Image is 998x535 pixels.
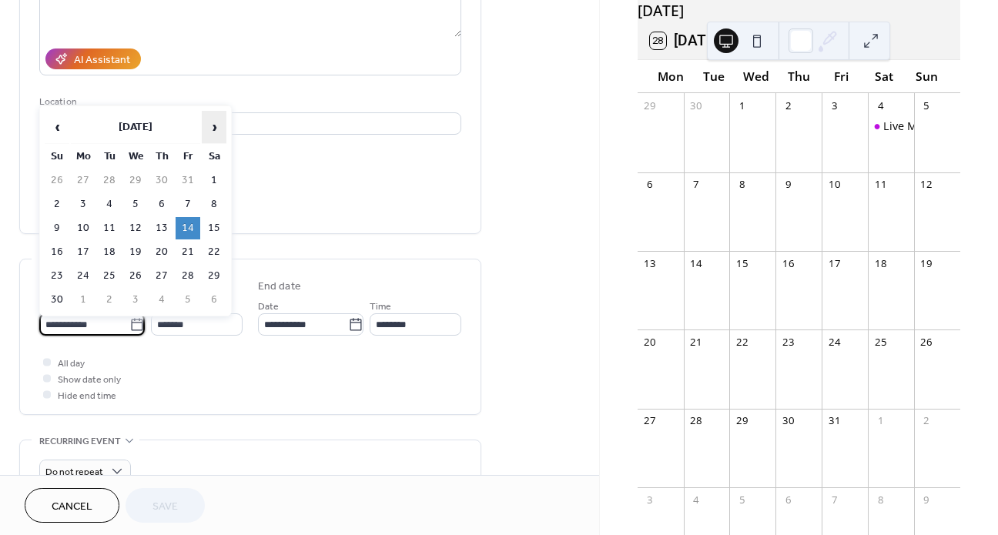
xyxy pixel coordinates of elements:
td: 27 [149,265,174,287]
div: 13 [643,256,657,270]
th: Sa [202,145,226,168]
div: 1 [873,414,887,428]
span: Show date only [58,372,121,388]
td: 6 [149,193,174,216]
div: 9 [919,493,933,507]
div: 7 [689,178,703,192]
div: 12 [919,178,933,192]
td: 27 [71,169,95,192]
div: 15 [735,256,749,270]
div: 1 [735,99,749,112]
td: 31 [176,169,200,192]
td: 30 [149,169,174,192]
td: 21 [176,241,200,263]
td: 16 [45,241,69,263]
span: Do not repeat [45,463,103,481]
td: 10 [71,217,95,239]
td: 1 [71,289,95,311]
div: 9 [782,178,795,192]
td: 29 [123,169,148,192]
div: 2 [919,414,933,428]
td: 14 [176,217,200,239]
div: 5 [735,493,749,507]
th: Mo [71,145,95,168]
div: 4 [873,99,887,112]
td: 15 [202,217,226,239]
div: End date [258,279,301,295]
div: 4 [689,493,703,507]
div: Location [39,94,458,110]
div: 19 [919,256,933,270]
td: 12 [123,217,148,239]
td: 11 [97,217,122,239]
div: 22 [735,336,749,349]
th: Fr [176,145,200,168]
td: 25 [97,265,122,287]
button: Cancel [25,488,119,523]
div: Wed [735,60,777,93]
span: › [203,112,226,142]
div: 6 [643,178,657,192]
div: 18 [873,256,887,270]
span: Hide end time [58,388,116,404]
td: 23 [45,265,69,287]
td: 29 [202,265,226,287]
div: Fri [820,60,862,93]
span: Cancel [52,499,92,515]
button: AI Assistant [45,48,141,69]
span: All day [58,356,85,372]
th: We [123,145,148,168]
div: 11 [873,178,887,192]
td: 4 [97,193,122,216]
div: 31 [827,414,841,428]
th: Su [45,145,69,168]
div: 5 [919,99,933,112]
div: Tue [692,60,735,93]
td: 6 [202,289,226,311]
div: 29 [643,99,657,112]
span: Time [370,299,391,315]
button: 28[DATE] [645,28,725,53]
div: 7 [827,493,841,507]
div: 25 [873,336,887,349]
div: 6 [782,493,795,507]
td: 18 [97,241,122,263]
div: 26 [919,336,933,349]
td: 24 [71,265,95,287]
td: 3 [71,193,95,216]
div: 3 [643,493,657,507]
div: 29 [735,414,749,428]
div: 24 [827,336,841,349]
div: 2 [782,99,795,112]
td: 22 [202,241,226,263]
td: 7 [176,193,200,216]
div: Thu [778,60,820,93]
td: 13 [149,217,174,239]
div: 23 [782,336,795,349]
span: ‹ [45,112,69,142]
div: 8 [873,493,887,507]
td: 5 [176,289,200,311]
span: Date [258,299,279,315]
td: 20 [149,241,174,263]
td: 2 [97,289,122,311]
td: 8 [202,193,226,216]
div: AI Assistant [74,52,130,69]
td: 28 [176,265,200,287]
td: 26 [123,265,148,287]
div: Sat [862,60,905,93]
div: 30 [782,414,795,428]
div: Live Music at Barnhill's Cafe at Flager Beach FL [868,119,914,134]
div: Mon [650,60,692,93]
td: 4 [149,289,174,311]
div: 3 [827,99,841,112]
div: 16 [782,256,795,270]
div: 14 [689,256,703,270]
td: 30 [45,289,69,311]
span: Recurring event [39,433,121,450]
div: 27 [643,414,657,428]
td: 28 [97,169,122,192]
th: Th [149,145,174,168]
div: 28 [689,414,703,428]
th: [DATE] [71,111,200,144]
